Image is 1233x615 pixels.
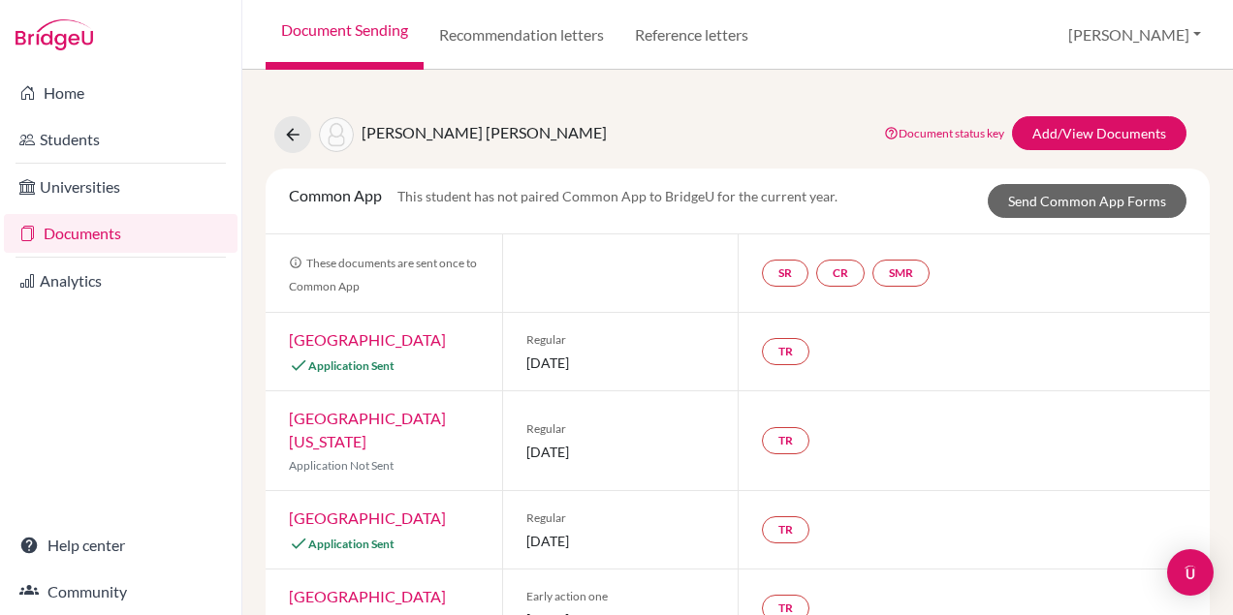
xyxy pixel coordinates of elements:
[289,330,446,349] a: [GEOGRAPHIC_DATA]
[397,188,838,204] span: This student has not paired Common App to BridgeU for the current year.
[308,358,395,373] span: Application Sent
[762,427,809,454] a: TR
[308,537,395,551] span: Application Sent
[872,260,930,287] a: SMR
[526,331,715,349] span: Regular
[1059,16,1210,53] button: [PERSON_NAME]
[526,353,715,373] span: [DATE]
[526,531,715,551] span: [DATE]
[988,184,1186,218] a: Send Common App Forms
[762,260,808,287] a: SR
[4,526,237,565] a: Help center
[16,19,93,50] img: Bridge-U
[4,214,237,253] a: Documents
[526,442,715,462] span: [DATE]
[289,458,394,473] span: Application Not Sent
[884,126,1004,140] a: Document status key
[4,120,237,159] a: Students
[526,420,715,438] span: Regular
[4,168,237,206] a: Universities
[526,588,715,605] span: Early action one
[289,409,446,450] a: [GEOGRAPHIC_DATA][US_STATE]
[289,508,446,527] a: [GEOGRAPHIC_DATA]
[762,338,809,365] a: TR
[289,186,382,204] span: Common App
[4,572,237,611] a: Community
[762,516,809,543] a: TR
[4,74,237,112] a: Home
[362,123,607,141] span: [PERSON_NAME] [PERSON_NAME]
[289,587,446,605] a: [GEOGRAPHIC_DATA]
[1167,549,1214,596] div: Open Intercom Messenger
[289,256,477,293] span: These documents are sent once to Common App
[1012,116,1186,150] a: Add/View Documents
[816,260,865,287] a: CR
[4,261,237,300] a: Analytics
[526,509,715,527] span: Regular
